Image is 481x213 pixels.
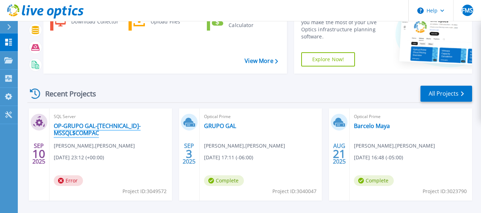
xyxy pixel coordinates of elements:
span: Project ID: 3049572 [122,187,167,195]
span: Project ID: 3040047 [272,187,317,195]
span: Optical Prime [354,113,468,121]
span: 10 [32,151,45,157]
a: GRUPO GAL [204,122,236,129]
span: 3 [186,151,192,157]
a: Upload Files [129,13,202,31]
div: Find tutorials, instructional guides and other support videos to help you make the most of your L... [301,5,390,40]
a: Download Collector [50,13,123,31]
div: SEP 2025 [182,141,196,167]
div: SEP 2025 [32,141,46,167]
span: [PERSON_NAME] , [PERSON_NAME] [54,142,135,150]
span: Complete [204,175,244,186]
a: Barcelo Maya [354,122,390,129]
div: Download Collector [68,15,121,29]
span: SQL Server [54,113,168,121]
div: Upload Files [147,15,200,29]
span: [PERSON_NAME] , [PERSON_NAME] [354,142,435,150]
a: Cloud Pricing Calculator [207,13,280,31]
span: [PERSON_NAME] , [PERSON_NAME] [204,142,285,150]
span: [DATE] 17:11 (-06:00) [204,154,253,161]
span: FMS [462,7,473,13]
span: Optical Prime [204,113,318,121]
div: Recent Projects [27,85,106,102]
span: [DATE] 16:48 (-05:00) [354,154,403,161]
span: 21 [333,151,346,157]
a: OP-GRUPO GAL-[TECHNICAL_ID]-MSSQL$COMPAC [54,122,168,137]
span: [DATE] 23:12 (+00:00) [54,154,104,161]
div: Cloud Pricing Calculator [225,15,278,29]
span: Error [54,175,83,186]
span: Project ID: 3023790 [423,187,467,195]
a: All Projects [420,86,472,102]
span: Complete [354,175,394,186]
a: View More [245,58,278,64]
a: Explore Now! [301,52,355,66]
div: AUG 2025 [333,141,346,167]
